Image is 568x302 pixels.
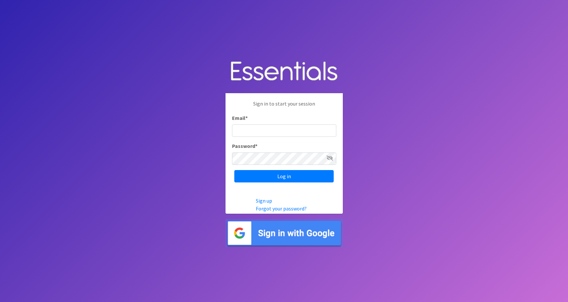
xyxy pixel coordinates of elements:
[226,219,343,247] img: Sign in with Google
[232,142,257,150] label: Password
[232,100,336,114] p: Sign in to start your session
[232,114,248,122] label: Email
[256,205,307,212] a: Forgot your password?
[256,197,272,204] a: Sign up
[255,143,257,149] abbr: required
[245,115,248,121] abbr: required
[234,170,334,182] input: Log in
[226,55,343,88] img: Human Essentials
